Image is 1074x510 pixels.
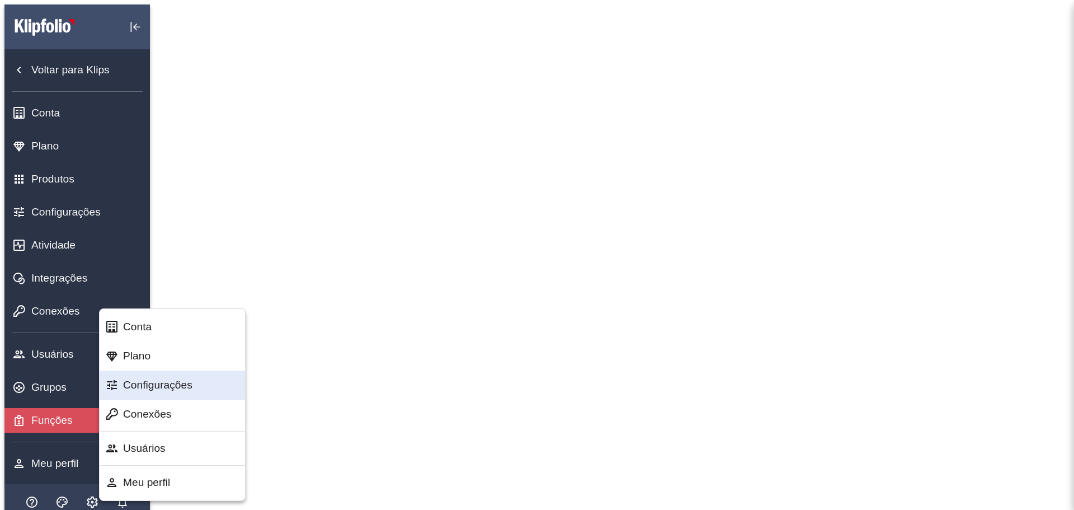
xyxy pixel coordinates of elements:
div: Plano [100,341,245,371]
div: Meu perfil [100,468,245,497]
div: Conexões [100,400,245,429]
div: Usuários [100,434,245,463]
font: Plano [123,350,150,362]
div: Configurações [100,371,245,400]
font: Meu perfil [123,476,170,488]
font: Usuários [123,442,166,454]
div: Conta [100,312,245,341]
font: Configurações [123,379,192,391]
font: Conexões [123,408,171,420]
font: Conta [123,321,152,333]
